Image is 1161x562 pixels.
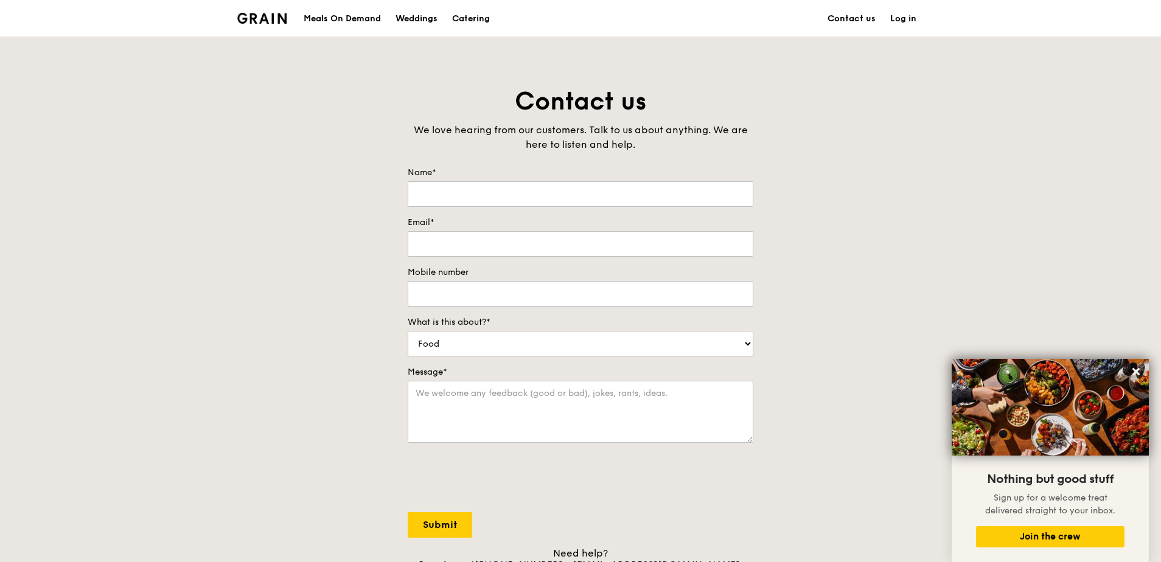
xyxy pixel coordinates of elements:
[1126,362,1146,381] button: Close
[237,13,287,24] img: Grain
[952,359,1149,456] img: DSC07876-Edit02-Large.jpeg
[408,217,753,229] label: Email*
[985,493,1115,516] span: Sign up for a welcome treat delivered straight to your inbox.
[976,526,1124,547] button: Join the crew
[396,1,438,37] div: Weddings
[408,512,472,538] input: Submit
[408,455,593,502] iframe: reCAPTCHA
[987,472,1114,487] span: Nothing but good stuff
[452,1,490,37] div: Catering
[304,1,381,37] div: Meals On Demand
[445,1,497,37] a: Catering
[408,366,753,378] label: Message*
[388,1,445,37] a: Weddings
[408,123,753,152] div: We love hearing from our customers. Talk to us about anything. We are here to listen and help.
[883,1,924,37] a: Log in
[820,1,883,37] a: Contact us
[408,316,753,328] label: What is this about?*
[408,167,753,179] label: Name*
[408,85,753,118] h1: Contact us
[408,266,753,279] label: Mobile number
